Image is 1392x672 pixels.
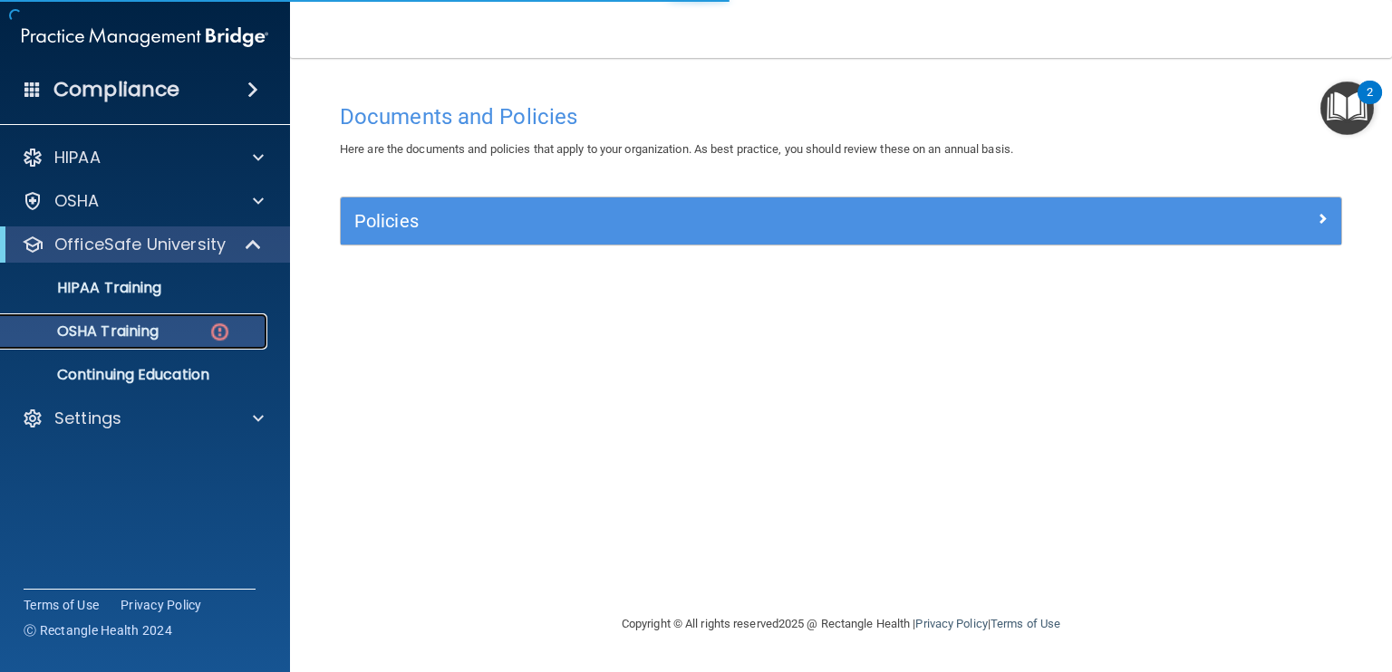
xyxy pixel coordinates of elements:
[340,105,1342,129] h4: Documents and Policies
[1367,92,1373,116] div: 2
[54,190,100,212] p: OSHA
[991,617,1060,630] a: Terms of Use
[54,147,101,168] p: HIPAA
[12,279,161,297] p: HIPAA Training
[22,234,263,255] a: OfficeSafe University
[24,621,172,639] span: Ⓒ Rectangle Health 2024
[54,234,226,255] p: OfficeSafe University
[22,147,264,168] a: HIPAA
[208,321,231,343] img: danger-circle.6113f641.png
[340,142,1013,156] span: Here are the documents and policies that apply to your organization. As best practice, you should...
[12,322,159,341] p: OSHA Training
[1079,544,1370,616] iframe: Drift Widget Chat Controller
[54,408,121,429] p: Settings
[915,617,987,630] a: Privacy Policy
[12,366,259,384] p: Continuing Education
[510,595,1172,653] div: Copyright © All rights reserved 2025 @ Rectangle Health | |
[53,77,179,102] h4: Compliance
[354,211,1078,231] h5: Policies
[24,596,99,614] a: Terms of Use
[22,19,268,55] img: PMB logo
[22,190,264,212] a: OSHA
[354,206,1328,235] a: Policies
[1320,82,1374,135] button: Open Resource Center, 2 new notifications
[22,408,264,429] a: Settings
[121,596,202,614] a: Privacy Policy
